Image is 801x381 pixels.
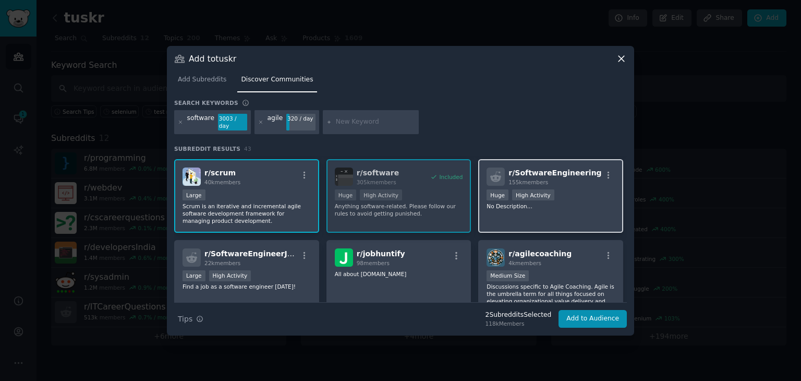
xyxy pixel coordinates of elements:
[487,270,529,281] div: Medium Size
[487,189,508,200] div: Huge
[486,311,552,320] div: 2 Subreddit s Selected
[512,189,554,200] div: High Activity
[508,260,541,266] span: 4k members
[335,270,463,278] p: All about [DOMAIN_NAME]
[559,310,627,328] button: Add to Audience
[178,75,226,85] span: Add Subreddits
[508,179,548,185] span: 155k members
[187,114,215,130] div: software
[204,179,240,185] span: 40k members
[183,283,311,290] p: Find a job as a software engineer [DATE]!
[487,248,505,267] img: agilecoaching
[204,260,240,266] span: 22k members
[357,249,405,258] span: r/ jobhuntify
[286,114,315,123] div: 320 / day
[357,260,390,266] span: 98 members
[183,270,205,281] div: Large
[174,145,240,152] span: Subreddit Results
[241,75,313,85] span: Discover Communities
[183,168,201,186] img: scrum
[209,270,251,281] div: High Activity
[508,249,572,258] span: r/ agilecoaching
[174,310,207,328] button: Tips
[204,249,302,258] span: r/ SoftwareEngineerJobs
[204,169,236,177] span: r/ scrum
[487,283,615,305] p: Discussions specific to Agile Coaching. Agile is the umbrella term for all things focused on elev...
[183,189,205,200] div: Large
[335,248,353,267] img: jobhuntify
[183,203,311,224] p: Scrum is an iterative and incremental agile software development framework for managing product d...
[174,99,238,106] h3: Search keywords
[487,203,615,210] p: No Description...
[189,53,236,64] h3: Add to tuskr
[237,72,317,93] a: Discover Communities
[218,114,247,130] div: 3003 / day
[174,72,230,93] a: Add Subreddits
[336,117,415,127] input: New Keyword
[268,114,283,130] div: agile
[486,320,552,327] div: 118k Members
[244,146,251,152] span: 43
[178,314,192,325] span: Tips
[508,169,601,177] span: r/ SoftwareEngineering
